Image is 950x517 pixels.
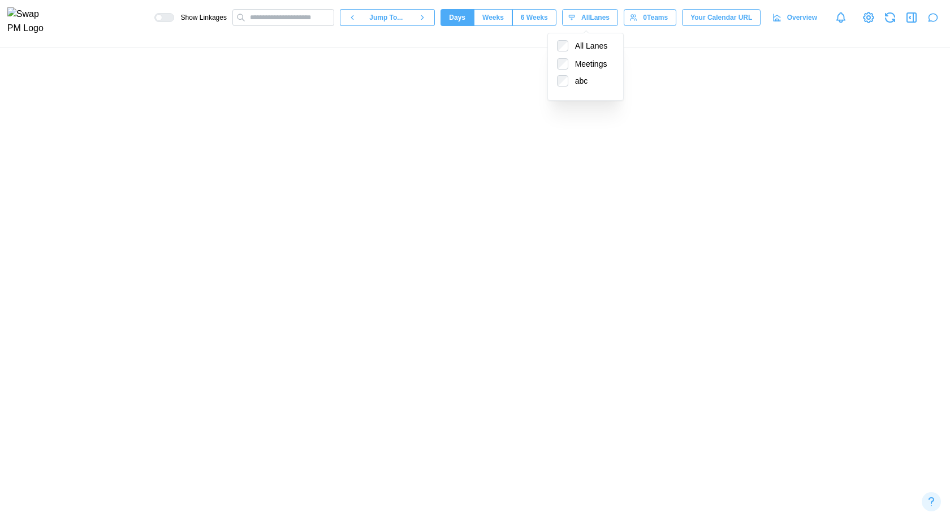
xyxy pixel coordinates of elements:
[449,10,465,25] span: Days
[568,58,607,70] label: Meetings
[521,10,548,25] span: 6 Weeks
[369,10,403,25] span: Jump To...
[904,10,919,25] button: Open Drawer
[547,33,624,101] div: AllLanes
[861,10,876,25] a: View Project
[7,7,53,36] img: Swap PM Logo
[512,9,556,26] button: 6 Weeks
[690,10,752,25] span: Your Calendar URL
[643,10,668,25] span: 0 Teams
[562,9,618,26] button: AllLanes
[682,9,761,26] button: Your Calendar URL
[766,9,826,26] a: Overview
[882,10,898,25] button: Refresh Grid
[787,10,817,25] span: Overview
[474,9,512,26] button: Weeks
[831,8,850,27] a: Notifications
[925,10,941,25] button: Open project assistant
[364,9,411,26] button: Jump To...
[581,10,610,25] span: All Lanes
[174,13,227,22] span: Show Linkages
[568,40,608,51] label: All Lanes
[482,10,504,25] span: Weeks
[441,9,474,26] button: Days
[624,9,676,26] button: 0Teams
[568,75,588,87] label: abc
